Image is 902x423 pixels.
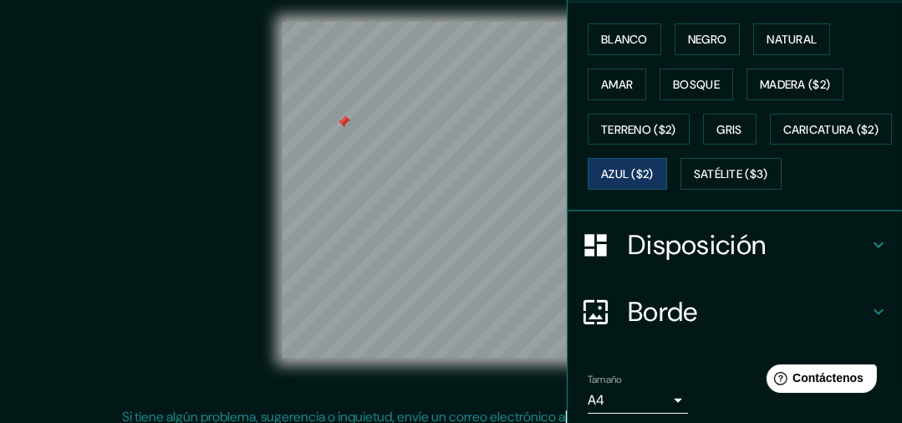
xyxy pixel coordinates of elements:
[588,391,604,409] font: A4
[660,69,733,100] button: Bosque
[767,32,817,47] font: Natural
[588,23,661,55] button: Blanco
[694,167,768,182] font: Satélite ($3)
[568,278,902,345] div: Borde
[770,114,893,145] button: Caricatura ($2)
[783,122,879,137] font: Caricatura ($2)
[588,387,688,414] div: A4
[760,77,830,92] font: Madera ($2)
[675,23,741,55] button: Negro
[703,114,757,145] button: Gris
[717,122,742,137] font: Gris
[283,22,619,359] canvas: Mapa
[680,158,782,190] button: Satélite ($3)
[673,77,720,92] font: Bosque
[601,122,676,137] font: Terreno ($2)
[588,373,622,386] font: Tamaño
[753,23,830,55] button: Natural
[568,211,902,278] div: Disposición
[601,77,633,92] font: Amar
[588,114,690,145] button: Terreno ($2)
[688,32,727,47] font: Negro
[601,167,654,182] font: Azul ($2)
[628,294,698,329] font: Borde
[588,158,667,190] button: Azul ($2)
[747,69,843,100] button: Madera ($2)
[753,358,884,405] iframe: Lanzador de widgets de ayuda
[601,32,648,47] font: Blanco
[628,227,766,262] font: Disposición
[588,69,646,100] button: Amar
